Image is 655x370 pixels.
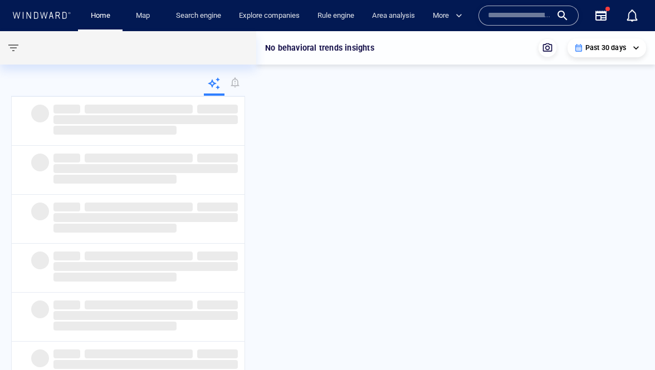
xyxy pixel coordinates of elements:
[53,251,80,260] span: ‌
[172,6,226,26] a: Search engine
[127,6,163,26] button: Map
[197,251,238,260] span: ‌
[53,311,238,320] span: ‌
[313,6,359,26] a: Rule engine
[53,175,177,184] span: ‌
[53,164,238,173] span: ‌
[53,224,177,233] span: ‌
[131,6,158,26] a: Map
[234,6,304,26] a: Explore companies
[86,6,115,26] a: Home
[85,349,193,358] span: ‌
[82,6,118,26] button: Home
[85,251,193,260] span: ‌
[53,360,238,369] span: ‌
[428,6,472,26] button: More
[197,349,238,358] span: ‌
[53,115,238,124] span: ‌
[53,126,177,135] span: ‌
[585,43,626,53] p: Past 30 days
[53,105,80,114] span: ‌
[31,154,49,171] span: ‌
[31,349,49,367] span: ‌
[53,262,238,271] span: ‌
[53,154,80,162] span: ‌
[31,105,49,122] span: ‌
[53,213,238,222] span: ‌
[85,105,193,114] span: ‌
[53,203,80,211] span: ‌
[31,300,49,318] span: ‌
[85,203,193,211] span: ‌
[85,154,193,162] span: ‌
[53,349,80,358] span: ‌
[574,43,639,53] div: Past 30 days
[608,320,647,362] iframe: Chat
[31,203,49,220] span: ‌
[197,105,238,114] span: ‌
[368,6,419,26] a: Area analysis
[85,300,193,309] span: ‌
[197,154,238,162] span: ‌
[197,300,238,309] span: ‌
[31,251,49,269] span: ‌
[53,300,80,309] span: ‌
[53,273,177,282] span: ‌
[433,9,462,22] span: More
[265,41,374,55] p: No behavioral trends insights
[625,9,639,22] div: Notification center
[197,203,238,211] span: ‌
[53,322,177,330] span: ‌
